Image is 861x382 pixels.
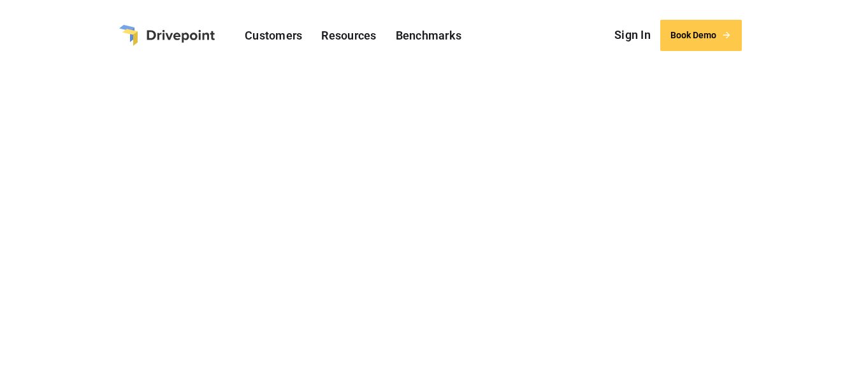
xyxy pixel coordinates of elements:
[238,26,308,45] a: Customers
[119,25,215,46] a: home
[660,20,742,51] a: Book Demo
[670,30,716,41] div: Book Demo
[608,26,657,45] a: Sign In
[389,26,468,45] a: Benchmarks
[315,26,382,45] a: Resources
